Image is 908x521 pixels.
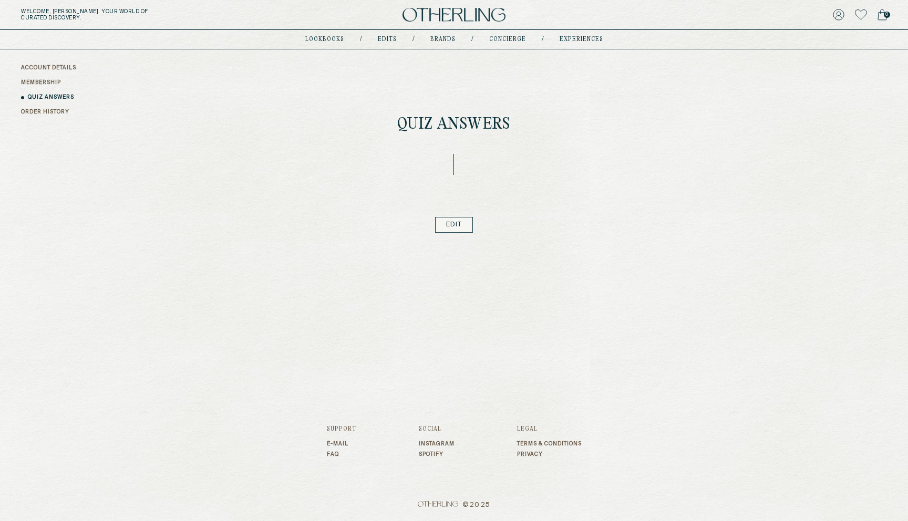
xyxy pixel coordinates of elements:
[878,7,887,22] a: 0
[21,108,69,116] a: ORDER HISTORY
[305,37,344,42] a: lookbooks
[419,426,455,432] h3: Social
[560,37,603,42] a: experiences
[327,441,356,447] a: E-mail
[884,12,890,18] span: 0
[403,8,505,22] img: logo
[314,117,595,133] h1: Quiz Answers
[327,501,582,509] span: © 2025
[327,426,356,432] h3: Support
[471,35,473,44] div: /
[419,451,455,457] a: Spotify
[430,37,456,42] a: Brands
[21,79,61,87] a: MEMBERSHIP
[378,37,397,42] a: Edits
[435,217,473,233] a: Edit
[28,93,74,101] a: QUIZ ANSWERS
[21,64,76,72] a: ACCOUNT DETAILS
[517,451,582,457] a: Privacy
[517,441,582,447] a: Terms & Conditions
[360,35,362,44] div: /
[412,35,415,44] div: /
[21,8,281,21] h5: Welcome, [PERSON_NAME] . Your world of curated discovery.
[517,426,582,432] h3: Legal
[327,451,356,457] a: FAQ
[489,37,526,42] a: concierge
[542,35,544,44] div: /
[419,441,455,447] a: Instagram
